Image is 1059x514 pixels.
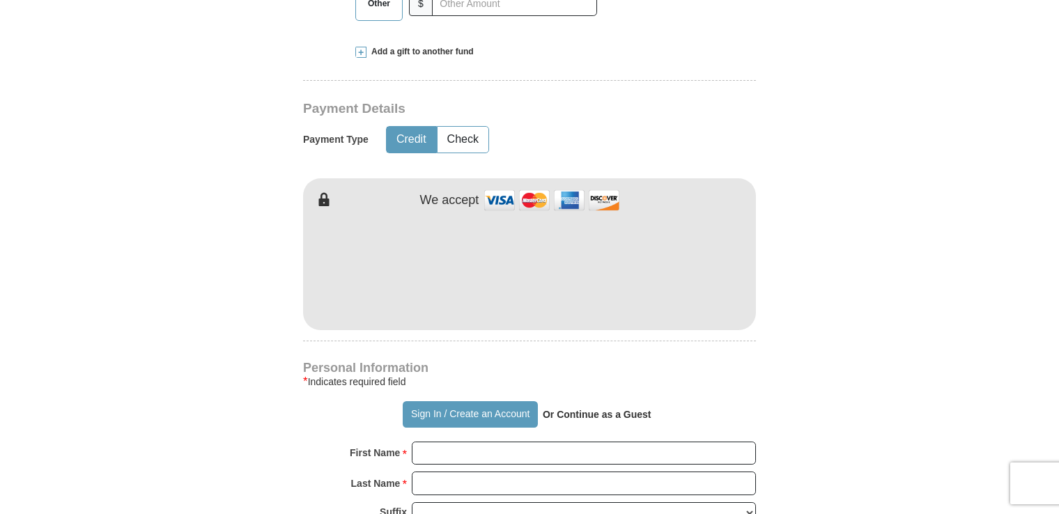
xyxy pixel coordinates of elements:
strong: Or Continue as a Guest [543,409,651,420]
button: Credit [387,127,436,153]
h3: Payment Details [303,101,658,117]
h5: Payment Type [303,134,369,146]
strong: Last Name [351,474,401,493]
h4: We accept [420,193,479,208]
strong: First Name [350,443,400,462]
span: Add a gift to another fund [366,46,474,58]
img: credit cards accepted [482,185,621,215]
button: Check [438,127,488,153]
button: Sign In / Create an Account [403,401,537,428]
div: Indicates required field [303,373,756,390]
h4: Personal Information [303,362,756,373]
